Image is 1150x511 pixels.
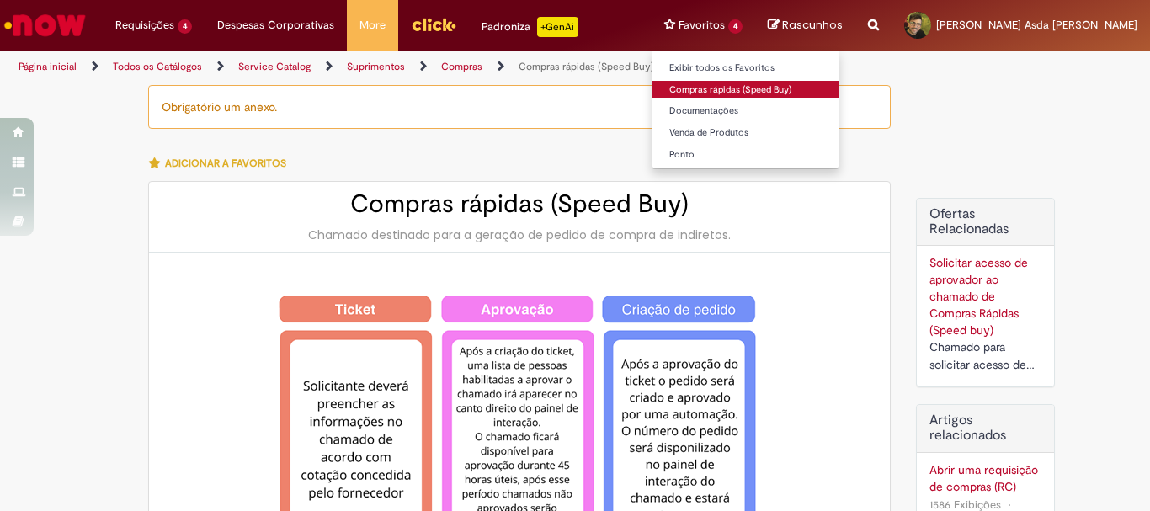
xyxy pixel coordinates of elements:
[165,157,286,170] span: Adicionar a Favoritos
[929,255,1028,338] a: Solicitar acesso de aprovador ao chamado de Compras Rápidas (Speed buy)
[537,17,578,37] p: +GenAi
[2,8,88,42] img: ServiceNow
[19,60,77,73] a: Página inicial
[441,60,482,73] a: Compras
[652,59,839,77] a: Exibir todos os Favoritos
[482,17,578,37] div: Padroniza
[782,17,843,33] span: Rascunhos
[936,18,1137,32] span: [PERSON_NAME] Asda [PERSON_NAME]
[652,124,839,142] a: Venda de Produtos
[929,461,1041,495] a: Abrir uma requisição de compras (RC)
[166,226,873,243] div: Chamado destinado para a geração de pedido de compra de indiretos.
[768,18,843,34] a: Rascunhos
[411,12,456,37] img: click_logo_yellow_360x200.png
[679,17,725,34] span: Favoritos
[238,60,311,73] a: Service Catalog
[929,338,1041,374] div: Chamado para solicitar acesso de aprovador ao ticket de Speed buy
[178,19,192,34] span: 4
[916,198,1055,387] div: Ofertas Relacionadas
[652,81,839,99] a: Compras rápidas (Speed Buy)
[347,60,405,73] a: Suprimentos
[652,146,839,164] a: Ponto
[929,207,1041,237] h2: Ofertas Relacionadas
[652,51,839,169] ul: Favoritos
[148,146,295,181] button: Adicionar a Favoritos
[217,17,334,34] span: Despesas Corporativas
[929,413,1041,443] h3: Artigos relacionados
[115,17,174,34] span: Requisições
[359,17,386,34] span: More
[113,60,202,73] a: Todos os Catálogos
[13,51,754,83] ul: Trilhas de página
[148,85,891,129] div: Obrigatório um anexo.
[652,102,839,120] a: Documentações
[166,190,873,218] h2: Compras rápidas (Speed Buy)
[519,60,654,73] a: Compras rápidas (Speed Buy)
[728,19,743,34] span: 4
